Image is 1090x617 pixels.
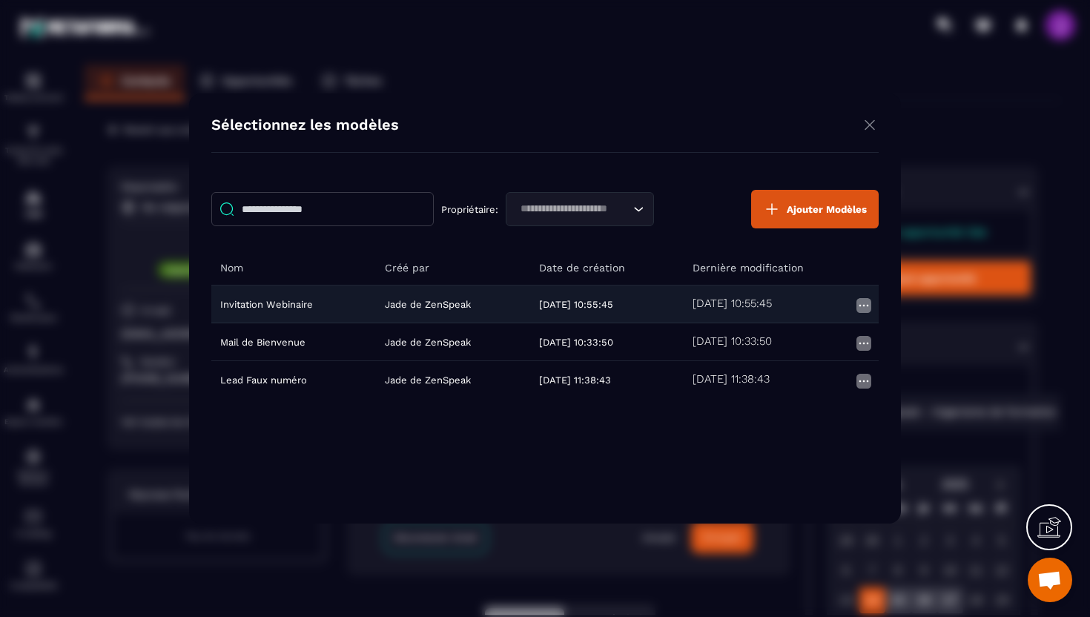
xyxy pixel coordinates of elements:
h5: [DATE] 10:55:45 [693,297,772,311]
h5: [DATE] 10:33:50 [693,334,772,349]
th: Nom [211,251,376,286]
td: Invitation Webinaire [211,286,376,323]
img: more icon [855,334,873,352]
td: Lead Faux numéro [211,361,376,399]
span: Ajouter Modèles [787,204,867,215]
input: Search for option [515,201,630,217]
img: plus [763,200,781,218]
td: [DATE] 11:38:43 [530,361,684,399]
div: Search for option [506,192,654,226]
th: Dernière modification [684,251,879,286]
th: Créé par [376,251,530,286]
img: more icon [855,372,873,390]
td: Jade de ZenSpeak [376,286,530,323]
td: [DATE] 10:33:50 [530,323,684,361]
h4: Sélectionnez les modèles [211,116,399,137]
td: Mail de Bienvenue [211,323,376,361]
td: Jade de ZenSpeak [376,323,530,361]
h5: [DATE] 11:38:43 [693,372,770,387]
button: Ajouter Modèles [751,190,879,228]
th: Date de création [530,251,684,286]
p: Propriétaire: [441,204,498,215]
div: Ouvrir le chat [1028,558,1072,602]
img: more icon [855,297,873,314]
td: [DATE] 10:55:45 [530,286,684,323]
img: close [861,116,879,134]
td: Jade de ZenSpeak [376,361,530,399]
